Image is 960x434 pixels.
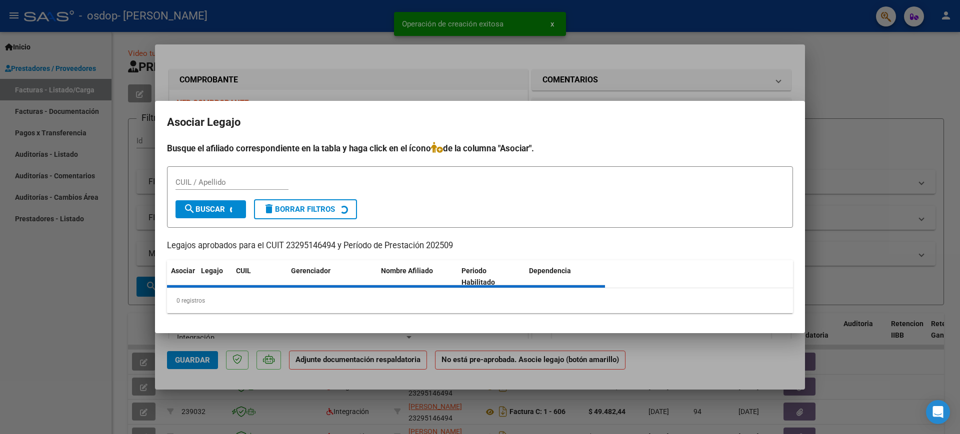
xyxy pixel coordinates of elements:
datatable-header-cell: Gerenciador [287,260,377,293]
datatable-header-cell: Nombre Afiliado [377,260,457,293]
datatable-header-cell: Dependencia [525,260,605,293]
button: Borrar Filtros [254,199,357,219]
button: Buscar [175,200,246,218]
mat-icon: search [183,203,195,215]
div: 0 registros [167,288,793,313]
mat-icon: delete [263,203,275,215]
datatable-header-cell: Periodo Habilitado [457,260,525,293]
span: CUIL [236,267,251,275]
span: Periodo Habilitado [461,267,495,286]
span: Gerenciador [291,267,330,275]
h2: Asociar Legajo [167,113,793,132]
p: Legajos aprobados para el CUIT 23295146494 y Período de Prestación 202509 [167,240,793,252]
span: Asociar [171,267,195,275]
datatable-header-cell: Asociar [167,260,197,293]
datatable-header-cell: Legajo [197,260,232,293]
span: Legajo [201,267,223,275]
datatable-header-cell: CUIL [232,260,287,293]
span: Nombre Afiliado [381,267,433,275]
h4: Busque el afiliado correspondiente en la tabla y haga click en el ícono de la columna "Asociar". [167,142,793,155]
span: Dependencia [529,267,571,275]
span: Buscar [183,205,225,214]
span: Borrar Filtros [263,205,335,214]
div: Open Intercom Messenger [926,400,950,424]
